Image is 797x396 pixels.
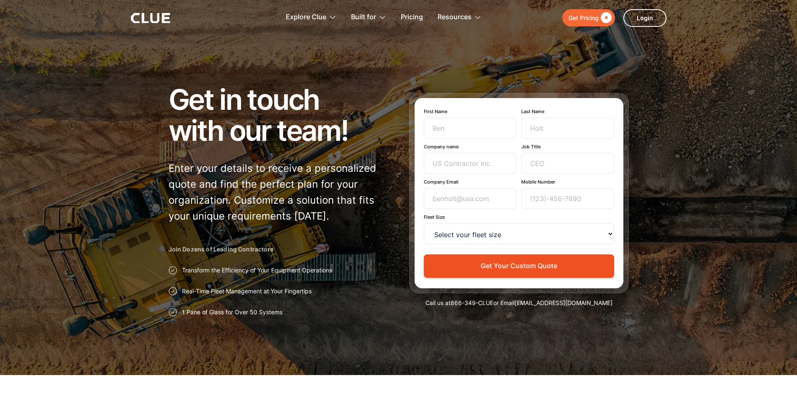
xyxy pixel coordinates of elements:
label: Job Title [521,144,614,150]
p: 1 Pane of Glass for Over 50 Systems [182,308,282,316]
div: Explore Clue [286,4,326,31]
a: Get Pricing [562,9,615,26]
label: Last Name [521,109,614,114]
p: Transform the Efficiency of Your Equipment Operations [182,266,332,274]
img: Approval checkmark icon [169,308,177,316]
a: Pricing [401,4,423,31]
a: [EMAIL_ADDRESS][DOMAIN_NAME] [515,299,612,306]
p: Real-Time Fleet Management at Your Fingertips [182,287,312,295]
div: Explore Clue [286,4,336,31]
div: Get Pricing [569,13,599,23]
a: Login [623,9,666,27]
h2: Join Dozens of Leading Contractors [169,245,388,254]
h1: Get in touch with our team! [169,84,388,146]
label: First Name [424,109,517,114]
div: Call us at or Email [409,299,629,307]
input: benholt@usa.com [424,188,517,209]
input: (123)-456-7890 [521,188,614,209]
label: Company name [424,144,517,150]
div:  [599,13,612,23]
div: Resources [438,4,482,31]
button: Get Your Custom Quote [424,254,614,277]
input: CEO [521,153,614,174]
input: Holt [521,118,614,139]
img: Approval checkmark icon [169,287,177,295]
p: Enter your details to receive a personalized quote and find the perfect plan for your organizatio... [169,160,388,224]
label: Mobile Number [521,179,614,185]
div: Built for [351,4,386,31]
label: Company Email [424,179,517,185]
label: Fleet Size [424,214,614,220]
input: Ben [424,118,517,139]
div: Resources [438,4,472,31]
a: 866-349-CLUE [451,299,493,306]
img: Approval checkmark icon [169,266,177,274]
div: Built for [351,4,376,31]
input: US Contractor Inc. [424,153,517,174]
